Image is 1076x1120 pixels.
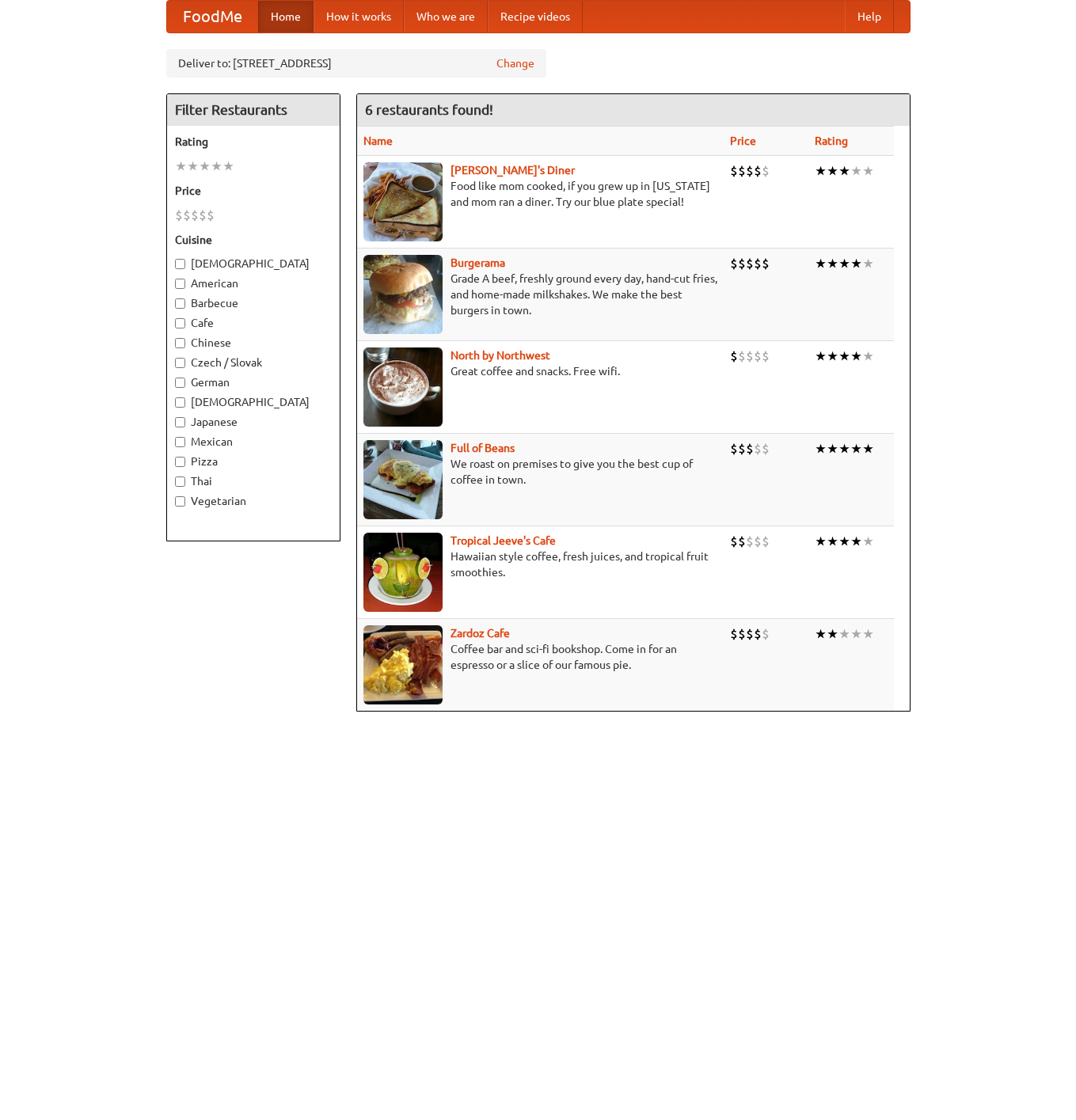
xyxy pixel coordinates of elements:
[175,417,185,427] input: Japanese
[850,533,862,550] li: ★
[862,440,874,457] li: ★
[827,347,838,365] li: ★
[175,414,332,430] label: Japanese
[211,158,222,175] li: ★
[207,207,215,224] li: $
[314,1,404,32] a: How it works
[363,255,443,334] img: burgerama.jpg
[838,347,850,365] li: ★
[451,534,556,547] a: Tropical Jeeve's Cafe
[183,207,191,224] li: $
[754,440,762,457] li: $
[175,394,332,410] label: [DEMOGRAPHIC_DATA]
[175,183,332,199] h5: Price
[451,442,515,454] a: Full of Beans
[862,162,874,180] li: ★
[175,259,185,269] input: [DEMOGRAPHIC_DATA]
[815,162,827,180] li: ★
[363,440,443,519] img: beans.jpg
[199,158,211,175] li: ★
[746,533,754,550] li: $
[862,255,874,272] li: ★
[404,1,488,32] a: Who we are
[862,533,874,550] li: ★
[363,641,717,673] p: Coffee bar and sci-fi bookshop. Come in for an espresso or a slice of our famous pie.
[746,162,754,180] li: $
[175,256,332,271] label: [DEMOGRAPHIC_DATA]
[363,178,717,210] p: Food like mom cooked, if you grew up in [US_STATE] and mom ran a diner. Try our blue plate special!
[815,347,827,365] li: ★
[746,347,754,365] li: $
[451,627,510,640] a: Zardoz Cafe
[175,358,185,368] input: Czech / Slovak
[451,349,550,362] a: North by Northwest
[730,162,738,180] li: $
[496,55,534,71] a: Change
[762,162,770,180] li: $
[827,440,838,457] li: ★
[746,625,754,643] li: $
[738,162,746,180] li: $
[850,347,862,365] li: ★
[175,437,185,447] input: Mexican
[746,440,754,457] li: $
[222,158,234,175] li: ★
[815,255,827,272] li: ★
[175,298,185,309] input: Barbecue
[175,338,185,348] input: Chinese
[815,440,827,457] li: ★
[862,625,874,643] li: ★
[363,456,717,488] p: We roast on premises to give you the best cup of coffee in town.
[175,232,332,248] h5: Cuisine
[754,625,762,643] li: $
[199,207,207,224] li: $
[754,347,762,365] li: $
[815,533,827,550] li: ★
[730,440,738,457] li: $
[845,1,894,32] a: Help
[363,271,717,318] p: Grade A beef, freshly ground every day, hand-cut fries, and home-made milkshakes. We make the bes...
[850,162,862,180] li: ★
[175,134,332,150] h5: Rating
[451,164,575,177] a: [PERSON_NAME]'s Diner
[850,440,862,457] li: ★
[166,49,546,78] div: Deliver to: [STREET_ADDRESS]
[762,440,770,457] li: $
[175,374,332,390] label: German
[762,533,770,550] li: $
[363,625,443,704] img: zardoz.jpg
[191,207,199,224] li: $
[815,135,848,147] a: Rating
[258,1,314,32] a: Home
[175,315,332,331] label: Cafe
[850,625,862,643] li: ★
[175,355,332,370] label: Czech / Slovak
[754,162,762,180] li: $
[738,440,746,457] li: $
[838,533,850,550] li: ★
[175,378,185,388] input: German
[451,256,505,269] b: Burgerama
[762,347,770,365] li: $
[738,533,746,550] li: $
[363,549,717,580] p: Hawaiian style coffee, fresh juices, and tropical fruit smoothies.
[175,434,332,450] label: Mexican
[363,363,717,379] p: Great coffee and snacks. Free wifi.
[862,347,874,365] li: ★
[838,440,850,457] li: ★
[827,625,838,643] li: ★
[363,162,443,241] img: sallys.jpg
[827,162,838,180] li: ★
[175,158,187,175] li: ★
[838,625,850,643] li: ★
[815,625,827,643] li: ★
[827,255,838,272] li: ★
[175,295,332,311] label: Barbecue
[175,275,332,291] label: American
[746,255,754,272] li: $
[738,255,746,272] li: $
